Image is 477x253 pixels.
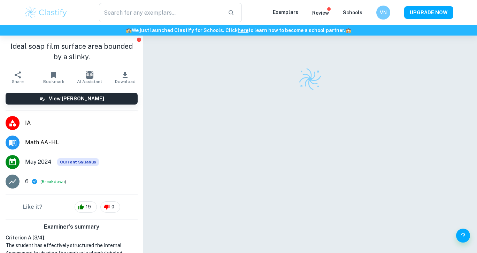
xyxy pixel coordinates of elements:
button: Report issue [137,37,142,42]
h6: Examiner's summary [3,223,140,231]
p: Exemplars [273,8,298,16]
p: Review [312,9,329,17]
button: AI Assistant [71,68,107,87]
button: Bookmark [36,68,72,87]
button: Help and Feedback [456,229,470,243]
span: 🏫 [126,28,132,33]
button: VN [376,6,390,20]
h6: VN [379,9,387,16]
p: 6 [25,177,29,186]
img: AI Assistant [86,71,93,79]
span: Download [115,79,136,84]
div: This exemplar is based on the current syllabus. Feel free to refer to it for inspiration/ideas wh... [57,158,99,166]
button: Breakdown [42,178,65,185]
span: May 2024 [25,158,52,166]
h1: Ideal soap film surface area bounded by a slinky. [6,41,138,62]
img: Clastify logo [298,67,322,91]
a: here [238,28,248,33]
h6: We just launched Clastify for Schools. Click to learn how to become a school partner. [1,26,476,34]
a: Schools [343,10,362,15]
h6: Criterion A [ 3 / 4 ]: [6,234,138,242]
button: View [PERSON_NAME] [6,93,138,105]
button: Download [107,68,143,87]
span: Current Syllabus [57,158,99,166]
span: Share [12,79,24,84]
h6: View [PERSON_NAME] [49,95,104,102]
span: Math AA - HL [25,138,138,147]
span: IA [25,119,138,127]
img: Clastify logo [24,6,68,20]
div: 19 [75,201,97,213]
span: 0 [108,204,118,210]
span: ( ) [40,178,66,185]
h6: Like it? [23,203,43,211]
span: 19 [82,204,95,210]
div: 0 [100,201,120,213]
span: 🏫 [345,28,351,33]
span: AI Assistant [77,79,102,84]
button: UPGRADE NOW [404,6,453,19]
span: Bookmark [43,79,64,84]
input: Search for any exemplars... [99,3,223,22]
